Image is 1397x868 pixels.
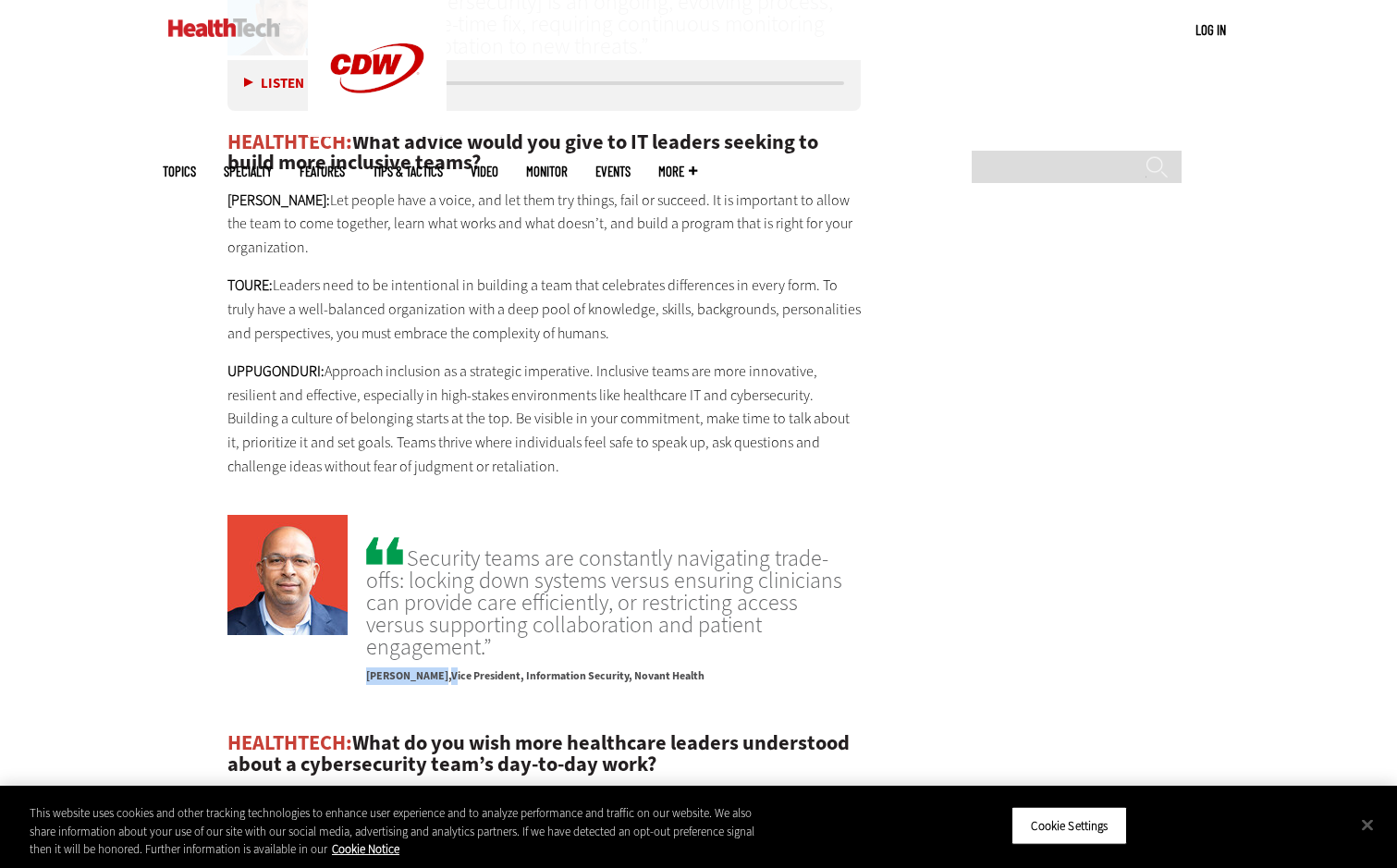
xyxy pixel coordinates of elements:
[526,165,568,178] a: MonITor
[227,189,862,260] p: Let people have a voice, and let them try things, fail or succeed. It is important to allow the t...
[227,190,330,210] strong: [PERSON_NAME]:
[224,165,272,178] span: Specialty
[332,841,399,857] a: More information about your privacy
[366,668,451,683] span: [PERSON_NAME]
[227,360,862,478] p: Approach inclusion as a strategic imperative. Inclusive teams are more innovative, resilient and ...
[1347,804,1388,845] button: Close
[373,165,443,178] a: Tips & Tactics
[1195,21,1226,38] a: Log in
[227,361,325,381] strong: UPPUGONDURI:
[227,275,273,295] strong: TOURE:
[168,18,280,37] img: Home
[595,165,631,178] a: Events
[227,274,862,345] p: Leaders need to be intentional in building a team that celebrates differences in every form. To t...
[227,733,862,775] h2: What do you wish more healthcare leaders understood about a cybersecurity team’s day-to-day work?
[1195,20,1226,40] div: User menu
[471,165,498,178] a: Video
[308,122,447,141] a: CDW
[163,165,196,178] span: Topics
[658,165,697,178] span: More
[366,658,861,685] p: Vice President, Information Security, Novant Health
[227,729,352,756] span: HEALTHTECH:
[30,804,768,859] div: This website uses cookies and other tracking technologies to enhance user experience and to analy...
[366,533,861,658] span: Security teams are constantly navigating trade-offs: locking down systems versus ensuring clinici...
[1011,806,1127,845] button: Cookie Settings
[227,515,348,635] img: Srini Uppugonduri
[300,165,345,178] a: Features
